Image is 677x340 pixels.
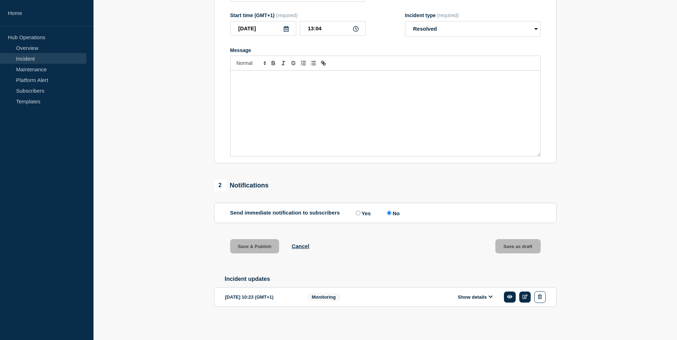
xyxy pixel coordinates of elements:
select: Incident type [405,21,541,37]
button: Toggle strikethrough text [288,59,298,67]
div: Message [231,71,540,156]
div: Send immediate notification to subscribers [230,210,541,216]
div: Start time (GMT+1) [230,12,366,18]
input: No [387,211,391,215]
button: Toggle bold text [268,59,278,67]
div: Message [230,47,541,53]
button: Show details [456,294,495,300]
button: Save as draft [495,239,541,253]
button: Cancel [292,243,309,249]
div: [DATE] 10:23 (GMT+1) [225,291,297,303]
button: Toggle bulleted list [308,59,318,67]
label: No [385,210,400,216]
div: Incident type [405,12,541,18]
span: Font size [233,59,268,67]
span: (required) [276,12,298,18]
button: Toggle italic text [278,59,288,67]
input: Yes [356,211,360,215]
button: Toggle link [318,59,328,67]
span: (required) [437,12,459,18]
input: HH:MM [300,21,366,36]
h2: Incident updates [225,276,557,282]
button: Toggle ordered list [298,59,308,67]
div: Notifications [214,179,269,191]
button: Save & Publish [230,239,279,253]
span: 2 [214,179,226,191]
label: Yes [354,210,371,216]
span: Monitoring [307,293,340,301]
input: YYYY-MM-DD [230,21,296,36]
p: Send immediate notification to subscribers [230,210,340,216]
